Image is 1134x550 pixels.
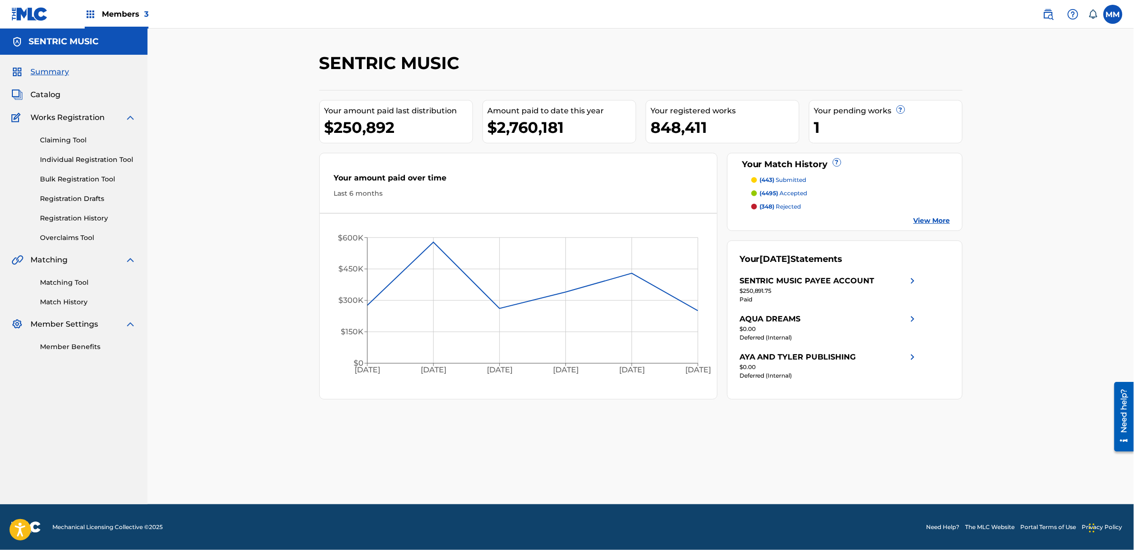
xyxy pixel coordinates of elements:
a: SummarySummary [11,66,69,78]
div: Your Statements [740,253,843,266]
a: Registration Drafts [40,194,136,204]
div: $0.00 [740,363,918,371]
a: Individual Registration Tool [40,155,136,165]
div: Your amount paid over time [334,172,703,189]
img: Top Rightsholders [85,9,96,20]
a: Match History [40,297,136,307]
img: right chevron icon [907,351,918,363]
div: $2,760,181 [488,117,636,138]
span: 3 [144,10,148,19]
a: (348) rejected [751,202,950,211]
span: Members [102,9,148,20]
div: 848,411 [651,117,799,138]
img: Accounts [11,36,23,48]
span: Matching [30,254,68,266]
span: Mechanical Licensing Collective © 2025 [52,523,163,531]
tspan: [DATE] [355,365,380,374]
div: AQUA DREAMS [740,313,801,325]
span: Works Registration [30,112,105,123]
a: View More [914,216,950,226]
a: Member Benefits [40,342,136,352]
a: Bulk Registration Tool [40,174,136,184]
iframe: Resource Center [1107,379,1134,455]
span: Catalog [30,89,60,100]
div: Your registered works [651,105,799,117]
img: help [1067,9,1079,20]
div: Help [1064,5,1083,24]
tspan: [DATE] [487,365,513,374]
a: SENTRIC MUSIC PAYEE ACCOUNTright chevron icon$250,891.75Paid [740,275,918,304]
div: $250,892 [325,117,473,138]
img: MLC Logo [11,7,48,21]
a: CatalogCatalog [11,89,60,100]
tspan: [DATE] [421,365,446,374]
tspan: $600K [338,233,364,242]
div: User Menu [1104,5,1123,24]
a: Matching Tool [40,278,136,288]
span: (443) [760,176,775,183]
a: (4495) accepted [751,189,950,198]
a: AQUA DREAMSright chevron icon$0.00Deferred (Internal) [740,313,918,342]
a: Claiming Tool [40,135,136,145]
a: (443) submitted [751,176,950,184]
div: $250,891.75 [740,287,918,295]
div: Last 6 months [334,189,703,199]
p: accepted [760,189,808,198]
h5: SENTRIC MUSIC [29,36,99,47]
tspan: $450K [338,265,364,274]
iframe: Chat Widget [1086,504,1134,550]
div: Amount paid to date this year [488,105,636,117]
span: ? [833,159,841,166]
tspan: $150K [341,328,364,337]
div: Your pending works [814,105,962,117]
img: right chevron icon [907,275,918,287]
div: AYA AND TYLER PUBLISHING [740,351,856,363]
a: Need Help? [927,523,960,531]
tspan: [DATE] [553,365,579,374]
img: expand [125,319,136,330]
p: rejected [760,202,801,211]
span: Summary [30,66,69,78]
a: Privacy Policy [1082,523,1123,531]
div: Your Match History [740,158,950,171]
div: 1 [814,117,962,138]
div: SENTRIC MUSIC PAYEE ACCOUNT [740,275,875,287]
img: right chevron icon [907,313,918,325]
img: logo [11,521,41,533]
a: Public Search [1039,5,1058,24]
div: Drag [1089,514,1095,542]
span: Member Settings [30,319,98,330]
div: $0.00 [740,325,918,333]
img: search [1043,9,1054,20]
div: Your amount paid last distribution [325,105,473,117]
img: Works Registration [11,112,24,123]
span: ? [897,106,905,113]
img: Member Settings [11,319,23,330]
img: Matching [11,254,23,266]
a: Portal Terms of Use [1021,523,1076,531]
a: Registration History [40,213,136,223]
span: [DATE] [760,254,791,264]
img: expand [125,112,136,123]
h2: SENTRIC MUSIC [319,52,464,74]
span: (348) [760,203,775,210]
img: Catalog [11,89,23,100]
div: Paid [740,295,918,304]
a: AYA AND TYLER PUBLISHINGright chevron icon$0.00Deferred (Internal) [740,351,918,380]
p: submitted [760,176,807,184]
img: expand [125,254,136,266]
tspan: $300K [338,296,364,305]
tspan: $0 [354,359,364,368]
div: Deferred (Internal) [740,333,918,342]
tspan: [DATE] [619,365,645,374]
div: Deferred (Internal) [740,371,918,380]
a: Overclaims Tool [40,233,136,243]
tspan: [DATE] [685,365,711,374]
span: (4495) [760,190,779,197]
a: The MLC Website [966,523,1015,531]
img: Summary [11,66,23,78]
div: Notifications [1088,10,1098,19]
